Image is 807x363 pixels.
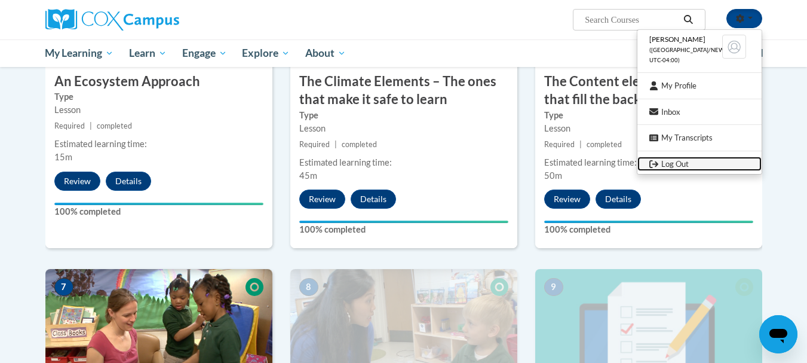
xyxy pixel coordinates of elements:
label: Type [54,90,263,103]
span: About [305,46,346,60]
span: Required [299,140,330,149]
div: Your progress [54,203,263,205]
label: Type [299,109,508,122]
a: My Transcripts [637,130,762,145]
div: Your progress [299,221,508,223]
span: Required [544,140,575,149]
div: Estimated learning time: [299,156,508,169]
span: Explore [242,46,290,60]
button: Review [544,190,590,209]
span: Learn [129,46,167,60]
span: 45m [299,170,317,181]
img: Learner Profile Avatar [722,35,746,59]
a: My Profile [637,78,762,93]
button: Details [596,190,641,209]
label: 100% completed [54,205,263,218]
span: completed [97,121,132,130]
a: Inbox [637,105,762,120]
button: Search [679,13,697,27]
h3: An Ecosystem Approach [45,72,272,91]
button: Account Settings [726,9,762,28]
button: Details [351,190,396,209]
a: Engage [174,39,235,67]
span: | [90,121,92,130]
span: Engage [182,46,227,60]
iframe: Button to launch messaging window [759,315,797,353]
div: Estimated learning time: [544,156,753,169]
button: Details [106,172,151,191]
button: Review [54,172,100,191]
div: Lesson [299,122,508,135]
span: Required [54,121,85,130]
span: [PERSON_NAME] [649,35,705,44]
span: completed [342,140,377,149]
label: Type [544,109,753,122]
a: Explore [234,39,297,67]
span: | [335,140,337,149]
img: Cox Campus [45,9,179,30]
span: | [579,140,582,149]
span: 50m [544,170,562,181]
label: 100% completed [299,223,508,236]
a: My Learning [38,39,122,67]
span: 8 [299,278,318,296]
span: completed [587,140,622,149]
span: 7 [54,278,73,296]
a: Cox Campus [45,9,272,30]
a: Learn [121,39,174,67]
span: 15m [54,152,72,162]
a: About [297,39,354,67]
span: ([GEOGRAPHIC_DATA]/New_York UTC-04:00) [649,47,742,63]
label: 100% completed [544,223,753,236]
div: Estimated learning time: [54,138,263,151]
span: 9 [544,278,563,296]
div: Lesson [544,122,753,135]
input: Search Courses [584,13,679,27]
div: Your progress [544,221,753,223]
h3: The Climate Elements – The ones that make it safe to learn [290,72,517,109]
h3: The Content elements – The ones that fill the backpack [535,72,762,109]
a: Logout [637,157,762,172]
span: My Learning [45,46,113,60]
button: Review [299,190,345,209]
div: Main menu [27,39,780,67]
div: Lesson [54,103,263,117]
